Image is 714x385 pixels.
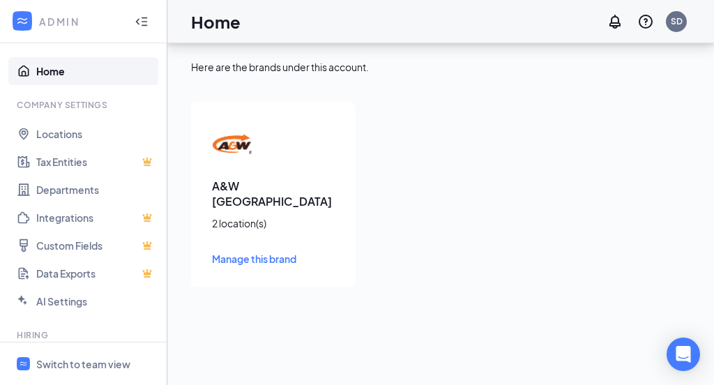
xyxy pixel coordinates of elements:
[15,14,29,28] svg: WorkstreamLogo
[39,15,122,29] div: ADMIN
[17,99,153,111] div: Company Settings
[17,329,153,341] div: Hiring
[36,176,155,204] a: Departments
[36,357,130,371] div: Switch to team view
[36,259,155,287] a: Data ExportsCrown
[667,338,700,371] div: Open Intercom Messenger
[36,287,155,315] a: AI Settings
[36,204,155,232] a: IntegrationsCrown
[19,359,28,368] svg: WorkstreamLogo
[212,179,335,209] h3: A&W [GEOGRAPHIC_DATA]
[36,120,155,148] a: Locations
[212,251,335,266] a: Manage this brand
[607,13,623,30] svg: Notifications
[36,148,155,176] a: Tax EntitiesCrown
[212,252,296,265] span: Manage this brand
[671,15,683,27] div: SD
[135,15,149,29] svg: Collapse
[637,13,654,30] svg: QuestionInfo
[191,10,241,33] h1: Home
[36,57,155,85] a: Home
[36,232,155,259] a: Custom FieldsCrown
[191,60,690,74] div: Here are the brands under this account.
[212,216,335,230] div: 2 location(s)
[212,123,254,165] img: A&W Canada logo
